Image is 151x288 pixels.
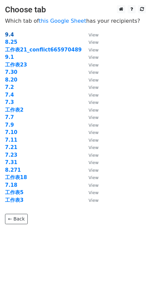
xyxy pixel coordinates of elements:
a: View [82,182,99,188]
a: View [82,47,99,53]
a: 7.21 [5,144,17,150]
a: View [82,174,99,180]
small: View [89,40,99,45]
small: View [89,93,99,98]
a: View [82,92,99,98]
a: 8.20 [5,77,17,83]
a: 工作表5 [5,189,23,195]
small: View [89,85,99,90]
small: View [89,70,99,75]
a: View [82,62,99,68]
a: 7.10 [5,129,17,135]
small: View [89,55,99,60]
a: View [82,167,99,173]
a: 7.7 [5,114,14,120]
a: 7.30 [5,69,17,75]
small: View [89,62,99,67]
a: View [82,159,99,165]
a: 7.23 [5,152,17,158]
a: View [82,32,99,38]
small: View [89,183,99,188]
a: View [82,69,99,75]
a: View [82,197,99,203]
a: View [82,144,99,150]
a: 工作表3 [5,197,23,203]
a: 工作表2 [5,107,23,113]
small: View [89,175,99,180]
small: View [89,198,99,203]
a: View [82,84,99,90]
small: View [89,153,99,158]
a: View [82,122,99,128]
a: 工作表21_conflict665970489 [5,47,82,53]
a: ← Back [5,214,28,224]
a: View [82,152,99,158]
a: 7.3 [5,99,14,105]
a: View [82,54,99,60]
p: Which tab of has your recipients? [5,17,146,24]
small: View [89,130,99,135]
a: View [82,137,99,143]
small: View [89,123,99,128]
small: View [89,168,99,173]
a: 8.25 [5,39,17,45]
a: 7.31 [5,159,17,165]
h3: Choose tab [5,5,146,15]
small: View [89,190,99,195]
a: 工作表23 [5,62,27,68]
small: View [89,100,99,105]
a: View [82,114,99,120]
a: 7.9 [5,122,14,128]
small: View [89,138,99,143]
small: View [89,160,99,165]
div: 聊天小组件 [118,256,151,288]
small: View [89,145,99,150]
small: View [89,108,99,113]
a: 9.1 [5,54,14,60]
a: 7.11 [5,137,17,143]
small: View [89,78,99,83]
a: 7.18 [5,182,17,188]
a: View [82,129,99,135]
small: View [89,47,99,52]
a: View [82,189,99,195]
a: 7.4 [5,92,14,98]
a: View [82,107,99,113]
a: 工作表18 [5,174,27,180]
a: View [82,99,99,105]
a: 8.271 [5,167,21,173]
small: View [89,115,99,120]
a: this Google Sheet [39,18,86,24]
a: 9.4 [5,32,14,38]
iframe: Chat Widget [118,256,151,288]
a: View [82,39,99,45]
a: View [82,77,99,83]
a: 7.2 [5,84,14,90]
small: View [89,32,99,37]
